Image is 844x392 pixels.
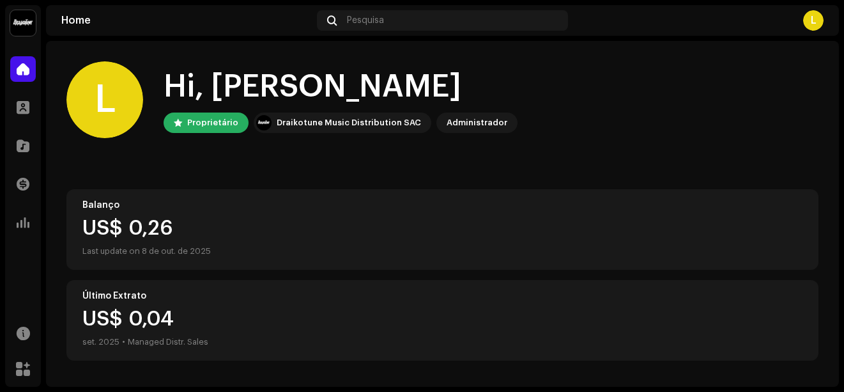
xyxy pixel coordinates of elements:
[66,189,818,270] re-o-card-value: Balanço
[61,15,312,26] div: Home
[66,280,818,361] re-o-card-value: Último Extrato
[82,291,802,301] div: Último Extrato
[187,115,238,130] div: Proprietário
[82,334,119,350] div: set. 2025
[82,200,802,210] div: Balanço
[10,10,36,36] img: 10370c6a-d0e2-4592-b8a2-38f444b0ca44
[347,15,384,26] span: Pesquisa
[164,67,518,107] div: Hi, [PERSON_NAME]
[128,334,208,350] div: Managed Distr. Sales
[803,10,824,31] div: L
[82,244,802,259] div: Last update on 8 de out. de 2025
[277,115,421,130] div: Draikotune Music Distribution SAC
[447,115,507,130] div: Administrador
[122,334,125,350] div: •
[256,115,272,130] img: 10370c6a-d0e2-4592-b8a2-38f444b0ca44
[66,61,143,138] div: L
